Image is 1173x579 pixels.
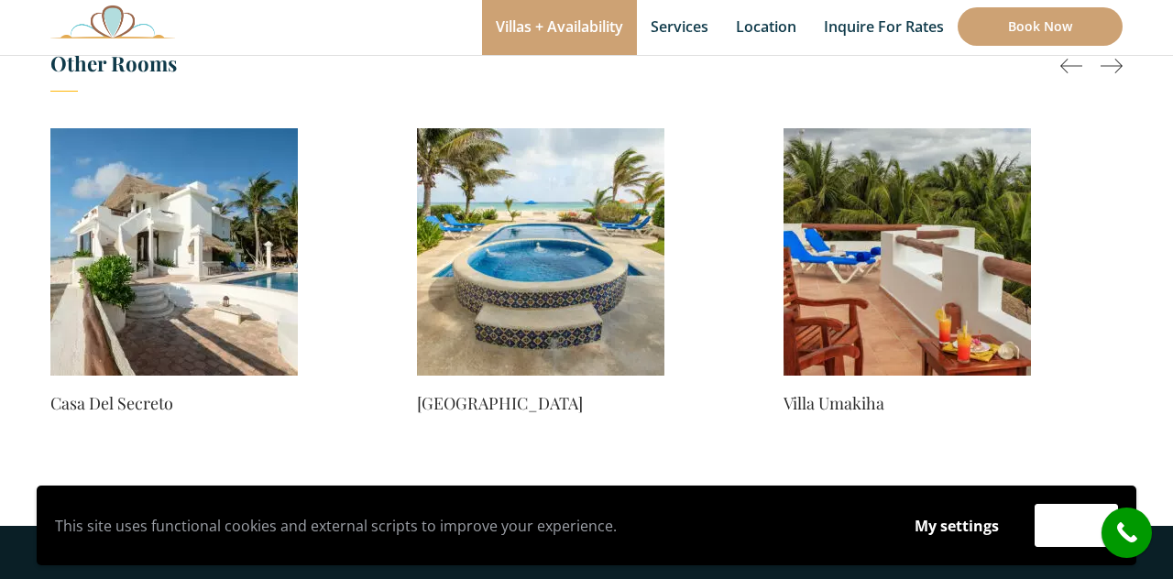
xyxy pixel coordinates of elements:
a: [GEOGRAPHIC_DATA] [417,390,664,416]
a: call [1102,508,1152,558]
button: My settings [897,505,1016,547]
a: Book Now [958,7,1123,46]
a: Casa Del Secreto [50,390,298,416]
a: Villa Umakiha [784,390,1031,416]
img: Awesome Logo [50,5,175,38]
i: call [1106,512,1147,553]
p: This site uses functional cookies and external scripts to improve your experience. [55,512,879,540]
h3: Other Rooms [50,45,1123,92]
button: Accept [1035,504,1118,547]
